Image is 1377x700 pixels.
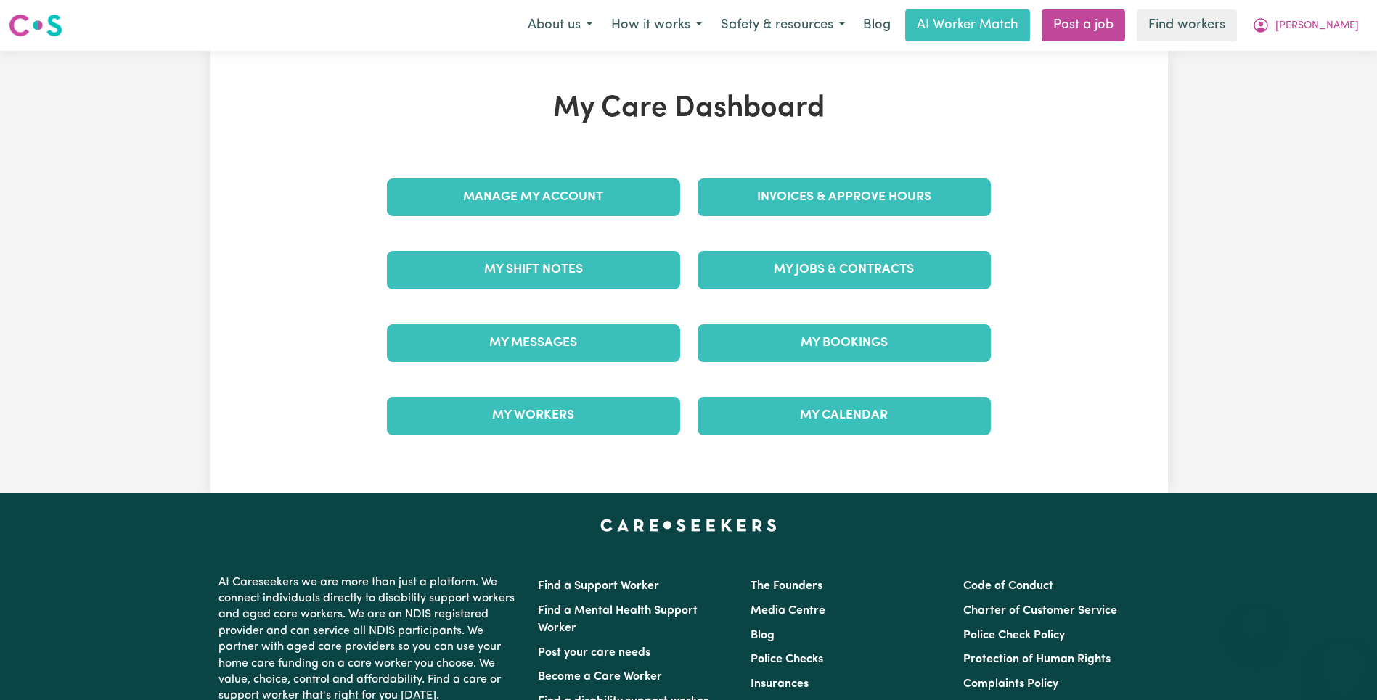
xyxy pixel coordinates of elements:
a: Complaints Policy [963,678,1058,690]
a: Invoices & Approve Hours [698,178,991,216]
a: My Bookings [698,324,991,362]
a: Media Centre [751,605,825,617]
a: Find workers [1137,9,1237,41]
button: About us [518,10,602,41]
a: Become a Care Worker [538,671,662,683]
a: Blog [854,9,899,41]
img: Careseekers logo [9,12,62,38]
a: Post a job [1042,9,1125,41]
a: Blog [751,630,775,641]
a: AI Worker Match [905,9,1030,41]
a: My Workers [387,397,680,435]
a: Police Check Policy [963,630,1065,641]
a: Police Checks [751,654,823,665]
a: My Messages [387,324,680,362]
a: My Jobs & Contracts [698,251,991,289]
button: Safety & resources [711,10,854,41]
a: Careseekers logo [9,9,62,42]
a: Manage My Account [387,178,680,216]
iframe: Close message [1241,607,1270,636]
a: Post your care needs [538,647,650,659]
button: My Account [1243,10,1368,41]
button: How it works [602,10,711,41]
h1: My Care Dashboard [378,91,1000,126]
iframe: Button to launch messaging window [1319,642,1365,688]
a: My Calendar [698,397,991,435]
a: Insurances [751,678,809,690]
a: Careseekers home page [600,519,777,531]
a: Find a Support Worker [538,580,659,592]
span: [PERSON_NAME] [1275,18,1359,34]
a: Protection of Human Rights [963,654,1111,665]
a: Code of Conduct [963,580,1053,592]
a: Charter of Customer Service [963,605,1117,617]
a: Find a Mental Health Support Worker [538,605,698,634]
a: My Shift Notes [387,251,680,289]
a: The Founders [751,580,822,592]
